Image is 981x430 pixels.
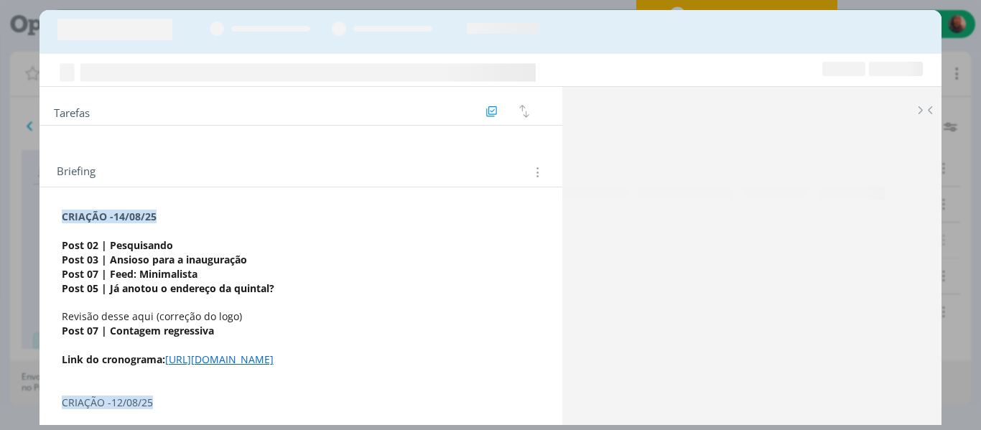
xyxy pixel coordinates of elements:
[62,309,242,323] span: Revisão desse aqui (correção do logo)
[62,267,197,281] strong: Post 07 | Feed: Minimalista
[62,324,214,337] strong: Post 07 | Contagem regressiva
[62,253,247,266] strong: Post 03 | Ansioso para a inauguração
[519,105,529,118] img: arrow-down-up.svg
[62,210,157,223] strong: CRIAÇÃO -14/08/25
[62,281,274,295] strong: Post 05 | Já anotou o endereço da quintal?
[62,396,153,409] span: CRIAÇÃO -12/08/25
[39,10,942,425] div: dialog
[57,163,96,182] span: Briefing
[165,352,274,366] a: [URL][DOMAIN_NAME]
[54,103,90,120] span: Tarefas
[62,238,173,252] strong: Post 02 | Pesquisando
[62,352,165,366] strong: Link do cronograma:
